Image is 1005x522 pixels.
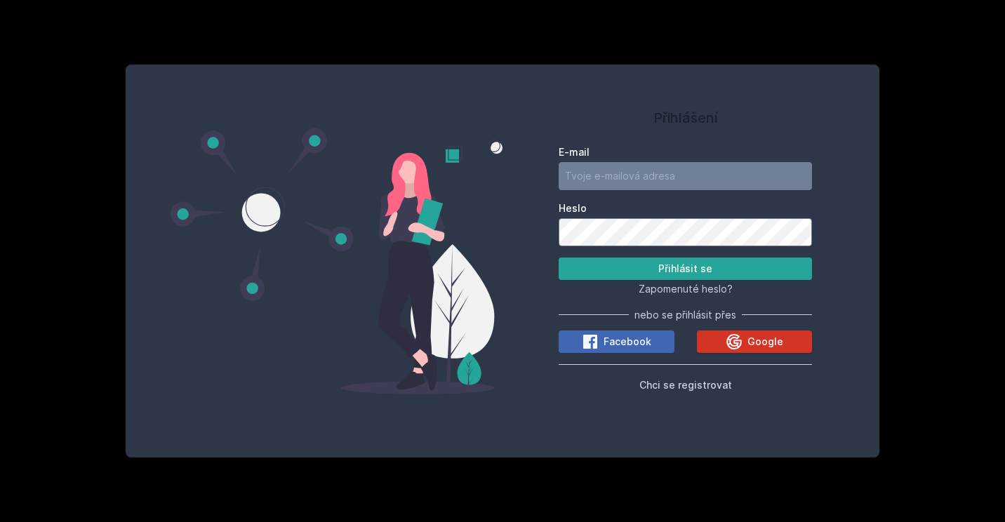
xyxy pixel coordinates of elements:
[747,335,783,349] span: Google
[639,283,733,295] span: Zapomenuté heslo?
[559,107,812,128] h1: Přihlášení
[639,376,732,393] button: Chci se registrovat
[559,145,812,159] label: E-mail
[559,330,674,353] button: Facebook
[559,257,812,280] button: Přihlásit se
[559,201,812,215] label: Heslo
[697,330,813,353] button: Google
[639,379,732,391] span: Chci se registrovat
[604,335,651,349] span: Facebook
[634,308,736,322] span: nebo se přihlásit přes
[559,162,812,190] input: Tvoje e-mailová adresa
